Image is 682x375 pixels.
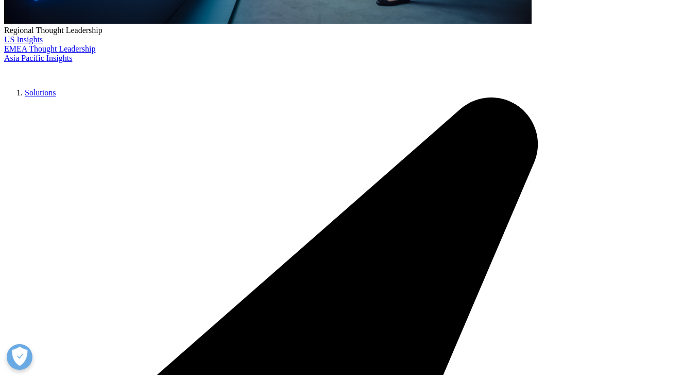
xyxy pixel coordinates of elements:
[4,26,678,35] div: Regional Thought Leadership
[4,63,87,78] img: IQVIA Healthcare Information Technology and Pharma Clinical Research Company
[25,88,56,97] a: Solutions
[7,344,32,370] button: Open Preferences
[4,44,95,53] a: EMEA Thought Leadership
[4,35,43,44] a: US Insights
[4,54,72,62] a: Asia Pacific Insights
